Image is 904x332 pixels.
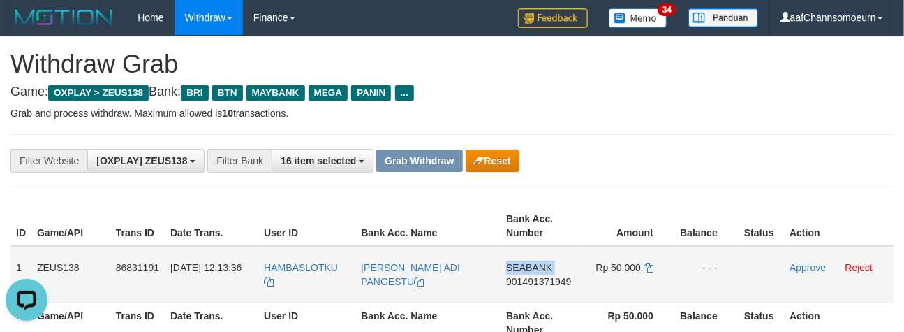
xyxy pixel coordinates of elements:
th: Status [739,206,784,246]
a: Copy 50000 to clipboard [644,262,653,273]
a: [PERSON_NAME] ADI PANGESTU [361,262,460,287]
td: ZEUS138 [31,246,110,303]
th: Trans ID [110,206,165,246]
h4: Game: Bank: [10,85,894,99]
div: Filter Website [10,149,87,173]
span: HAMBASLOTKU [264,262,338,273]
strong: 10 [222,108,233,119]
img: Button%20Memo.svg [609,8,667,28]
a: Approve [790,262,826,273]
button: Open LiveChat chat widget [6,6,47,48]
th: Bank Acc. Number [501,206,581,246]
th: Action [784,206,894,246]
th: Date Trans. [165,206,258,246]
td: - - - [674,246,739,303]
span: Copy 901491371949 to clipboard [506,276,571,287]
th: Bank Acc. Name [355,206,501,246]
a: HAMBASLOTKU [264,262,338,287]
th: User ID [258,206,355,246]
span: [OXPLAY] ZEUS138 [96,155,187,166]
p: Grab and process withdraw. Maximum allowed is transactions. [10,106,894,120]
th: Amount [581,206,674,246]
td: 1 [10,246,31,303]
span: 16 item selected [281,155,356,166]
span: MEGA [309,85,348,101]
span: PANIN [351,85,391,101]
button: Grab Withdraw [376,150,462,172]
span: [DATE] 12:13:36 [170,262,242,273]
img: MOTION_logo.png [10,7,117,28]
th: ID [10,206,31,246]
div: Filter Bank [207,149,272,173]
span: ... [395,85,414,101]
th: Balance [674,206,739,246]
span: OXPLAY > ZEUS138 [48,85,149,101]
span: BTN [212,85,243,101]
span: 86831191 [116,262,159,273]
span: SEABANK [506,262,552,273]
button: Reset [466,150,519,172]
button: 16 item selected [272,149,373,173]
h1: Withdraw Grab [10,50,894,78]
span: 34 [658,3,676,16]
button: [OXPLAY] ZEUS138 [87,149,205,173]
span: MAYBANK [246,85,305,101]
span: Rp 50.000 [596,262,642,273]
span: BRI [181,85,208,101]
img: Feedback.jpg [518,8,588,28]
th: Game/API [31,206,110,246]
img: panduan.png [688,8,758,27]
a: Reject [845,262,873,273]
